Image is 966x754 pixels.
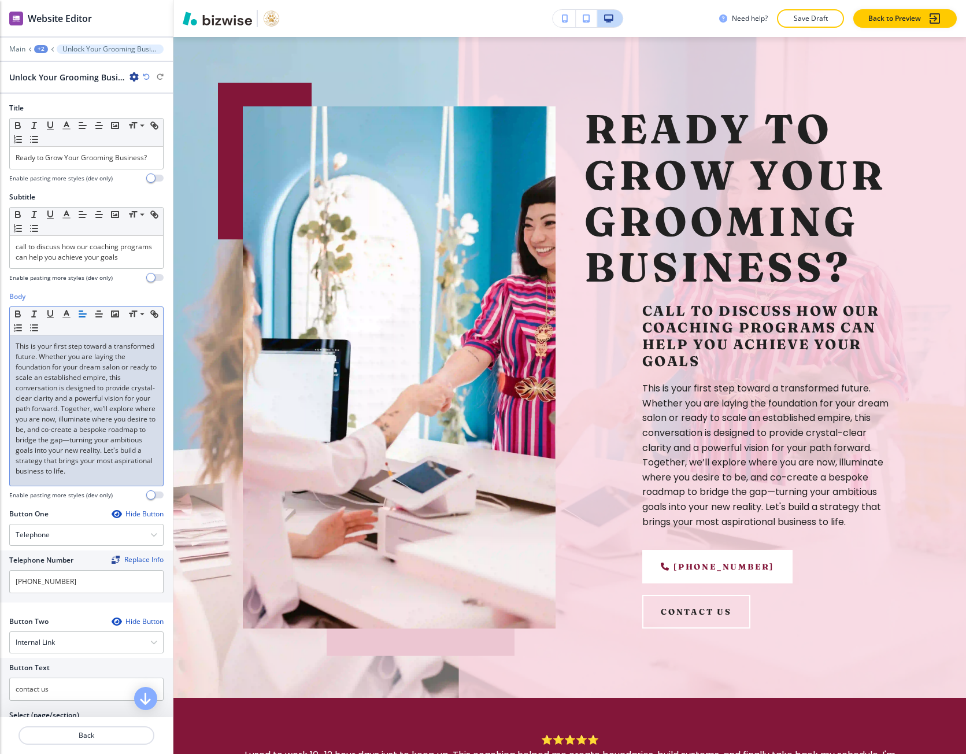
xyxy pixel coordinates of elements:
[9,570,164,593] input: Ex. 561-222-1111
[112,556,164,564] button: ReplaceReplace Info
[57,45,164,54] button: Unlock Your Grooming Business Potential-1
[28,12,92,25] h2: Website Editor
[9,616,49,627] h2: Button Two
[9,71,125,83] h2: Unlock Your Grooming Business Potential-1
[642,550,793,583] a: [PHONE_NUMBER]
[9,273,113,282] h4: Enable pasting more styles (dev only)
[112,617,164,626] button: Hide Button
[9,710,79,720] h2: Select (page/section)
[642,595,750,629] button: contact us
[9,291,25,302] h2: Body
[18,726,154,745] button: Back
[9,103,24,113] h2: Title
[16,637,55,648] h4: Internal Link
[16,341,157,476] p: This is your first step toward a transformed future. Whether you are laying the foundation for yo...
[16,530,50,540] h4: Telephone
[9,491,113,500] h4: Enable pasting more styles (dev only)
[584,106,897,291] p: Ready to Grow Your Grooming Business?
[9,12,23,25] img: editor icon
[243,106,556,629] img: cd1c00a216d13427eda011dfb28d88aa.webp
[9,174,113,183] h4: Enable pasting more styles (dev only)
[62,45,158,53] p: Unlock Your Grooming Business Potential-1
[9,663,50,673] h2: Button Text
[34,45,48,53] button: +2
[642,302,897,369] p: call to discuss how our coaching programs can help you achieve your goals
[853,9,957,28] button: Back to Preview
[112,509,164,519] button: Hide Button
[777,9,844,28] button: Save Draft
[9,555,73,565] h2: Telephone Number
[243,733,897,748] p: ⭐⭐⭐⭐⭐
[112,556,120,564] img: Replace
[9,509,49,519] h2: Button One
[183,12,252,25] img: Bizwise Logo
[868,13,921,24] p: Back to Preview
[16,242,157,263] p: call to discuss how our coaching programs can help you achieve your goals
[9,192,35,202] h2: Subtitle
[16,153,157,163] p: Ready to Grow Your Grooming Business?
[262,9,280,28] img: Your Logo
[20,730,153,741] p: Back
[732,13,768,24] h3: Need help?
[9,45,25,53] button: Main
[112,556,164,564] div: Replace Info
[792,13,829,24] p: Save Draft
[642,381,897,529] p: This is your first step toward a transformed future. Whether you are laying the foundation for yo...
[112,556,164,565] span: Find and replace this information across Bizwise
